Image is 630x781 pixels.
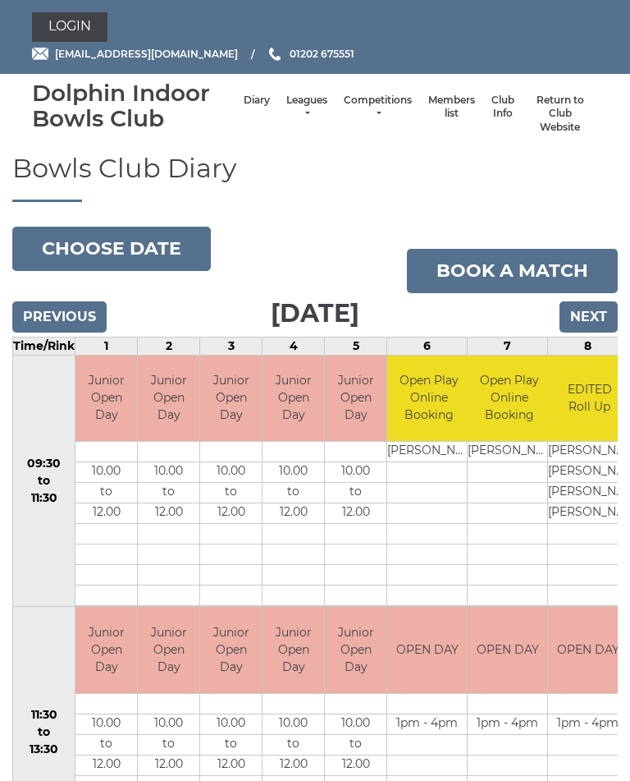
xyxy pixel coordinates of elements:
td: 10.00 [200,462,262,483]
button: Choose date [12,227,211,271]
td: 10.00 [138,714,199,734]
td: 1pm - 4pm [548,714,628,734]
img: Email [32,48,48,60]
td: 12.00 [138,503,199,524]
img: Phone us [269,48,281,61]
td: to [325,483,386,503]
td: Junior Open Day [262,607,324,693]
a: Phone us 01202 675551 [267,46,354,62]
td: OPEN DAY [387,607,467,693]
td: Junior Open Day [325,607,386,693]
h1: Bowls Club Diary [12,154,618,201]
td: to [262,483,324,503]
td: 09:30 to 11:30 [13,355,75,607]
td: 10.00 [262,714,324,734]
td: to [325,734,386,755]
td: 12.00 [138,755,199,775]
td: Junior Open Day [138,356,199,442]
input: Next [559,301,618,333]
a: Book a match [407,249,618,293]
a: Leagues [286,94,327,121]
td: 8 [548,337,628,355]
td: [PERSON_NAME] [468,442,550,462]
td: Junior Open Day [200,356,262,442]
td: 12.00 [262,755,324,775]
td: 12.00 [325,755,386,775]
td: Junior Open Day [200,607,262,693]
span: [EMAIL_ADDRESS][DOMAIN_NAME] [55,48,238,60]
td: 1pm - 4pm [468,714,547,734]
div: Dolphin Indoor Bowls Club [32,80,235,131]
a: Email [EMAIL_ADDRESS][DOMAIN_NAME] [32,46,238,62]
input: Previous [12,301,107,333]
td: 4 [262,337,325,355]
td: to [138,483,199,503]
td: 12.00 [200,503,262,524]
td: 10.00 [262,462,324,483]
td: 3 [200,337,262,355]
td: Junior Open Day [75,607,137,693]
td: 10.00 [325,714,386,734]
td: to [262,734,324,755]
td: to [200,734,262,755]
a: Competitions [344,94,412,121]
td: 10.00 [325,462,386,483]
a: Return to Club Website [531,94,590,135]
td: 10.00 [75,714,137,734]
a: Club Info [491,94,514,121]
td: 7 [468,337,548,355]
td: Open Play Online Booking [468,356,550,442]
td: Junior Open Day [75,356,137,442]
td: 6 [387,337,468,355]
td: Open Play Online Booking [387,356,470,442]
td: 12.00 [325,503,386,524]
td: OPEN DAY [468,607,547,693]
td: to [75,734,137,755]
a: Diary [244,94,270,108]
td: Junior Open Day [325,356,386,442]
td: Time/Rink [13,337,75,355]
a: Members list [428,94,475,121]
td: 12.00 [262,503,324,524]
td: 1pm - 4pm [387,714,467,734]
a: Login [32,12,107,42]
td: [PERSON_NAME] [387,442,470,462]
td: 12.00 [200,755,262,775]
td: 10.00 [200,714,262,734]
td: 12.00 [75,503,137,524]
td: 5 [325,337,387,355]
td: 10.00 [138,462,199,483]
td: 2 [138,337,200,355]
span: 01202 675551 [290,48,354,60]
td: 10.00 [75,462,137,483]
td: 1 [75,337,138,355]
td: to [200,483,262,503]
td: 12.00 [75,755,137,775]
td: OPEN DAY [548,607,628,693]
td: to [75,483,137,503]
td: Junior Open Day [138,607,199,693]
td: Junior Open Day [262,356,324,442]
td: to [138,734,199,755]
